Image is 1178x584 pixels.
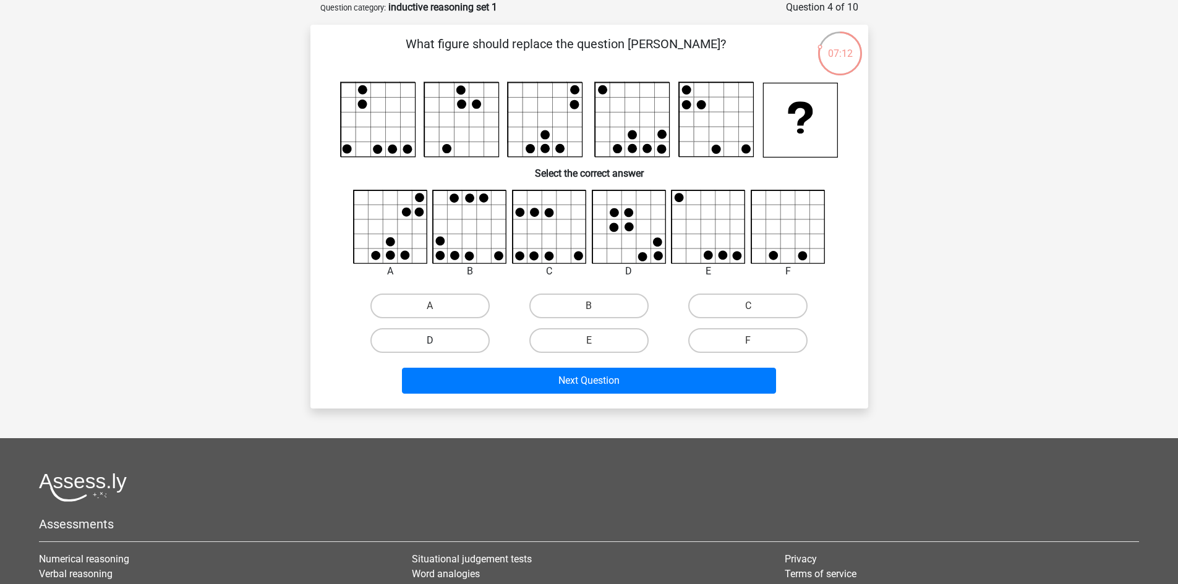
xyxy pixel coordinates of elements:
img: Assessly logo [39,473,127,502]
a: Privacy [785,553,817,565]
div: D [583,264,676,279]
p: What figure should replace the question [PERSON_NAME]? [330,35,802,72]
label: E [529,328,649,353]
div: E [662,264,755,279]
strong: inductive reasoning set 1 [388,1,497,13]
label: D [370,328,490,353]
a: Situational judgement tests [412,553,532,565]
label: B [529,294,649,318]
h5: Assessments [39,517,1139,531]
div: B [423,264,516,279]
label: A [370,294,490,318]
a: Word analogies [412,568,480,580]
div: A [344,264,437,279]
button: Next Question [402,368,776,394]
a: Numerical reasoning [39,553,129,565]
label: F [688,328,808,353]
label: C [688,294,808,318]
h6: Select the correct answer [330,158,848,179]
a: Verbal reasoning [39,568,113,580]
small: Question category: [320,3,386,12]
a: Terms of service [785,568,856,580]
div: C [503,264,596,279]
div: 07:12 [817,30,863,61]
div: F [741,264,835,279]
